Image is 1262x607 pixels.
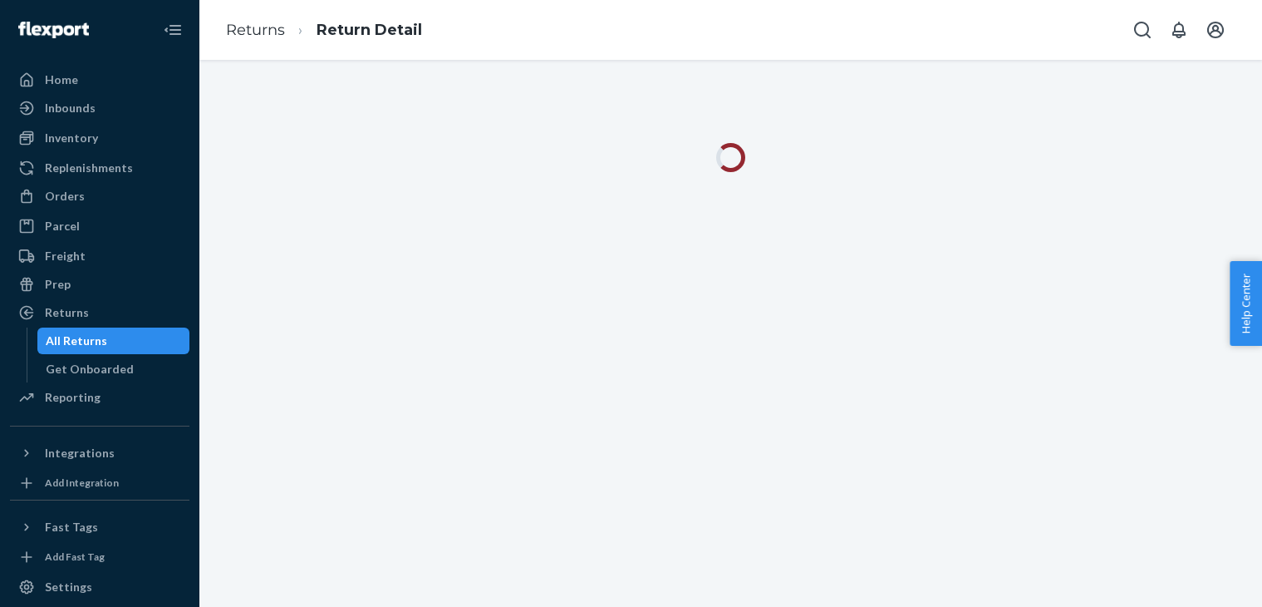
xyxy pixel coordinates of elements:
[45,248,86,264] div: Freight
[10,213,189,239] a: Parcel
[213,6,435,55] ol: breadcrumbs
[1230,261,1262,346] button: Help Center
[10,440,189,466] button: Integrations
[45,579,92,595] div: Settings
[10,574,189,600] a: Settings
[37,328,190,354] a: All Returns
[45,160,133,176] div: Replenishments
[10,384,189,411] a: Reporting
[10,183,189,210] a: Orders
[10,514,189,540] button: Fast Tags
[45,218,80,234] div: Parcel
[10,125,189,151] a: Inventory
[45,445,115,461] div: Integrations
[46,361,134,378] div: Get Onboarded
[46,333,107,349] div: All Returns
[10,299,189,326] a: Returns
[45,72,78,88] div: Home
[10,243,189,269] a: Freight
[45,304,89,321] div: Returns
[45,188,85,205] div: Orders
[1162,13,1196,47] button: Open notifications
[1199,13,1232,47] button: Open account menu
[45,550,105,564] div: Add Fast Tag
[45,276,71,293] div: Prep
[18,22,89,38] img: Flexport logo
[10,547,189,567] a: Add Fast Tag
[156,13,189,47] button: Close Navigation
[45,519,98,535] div: Fast Tags
[317,21,422,39] a: Return Detail
[45,476,119,490] div: Add Integration
[45,100,96,116] div: Inbounds
[10,271,189,298] a: Prep
[10,155,189,181] a: Replenishments
[226,21,285,39] a: Returns
[10,95,189,121] a: Inbounds
[45,389,101,406] div: Reporting
[45,130,98,146] div: Inventory
[10,473,189,493] a: Add Integration
[37,356,190,382] a: Get Onboarded
[1126,13,1159,47] button: Open Search Box
[10,67,189,93] a: Home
